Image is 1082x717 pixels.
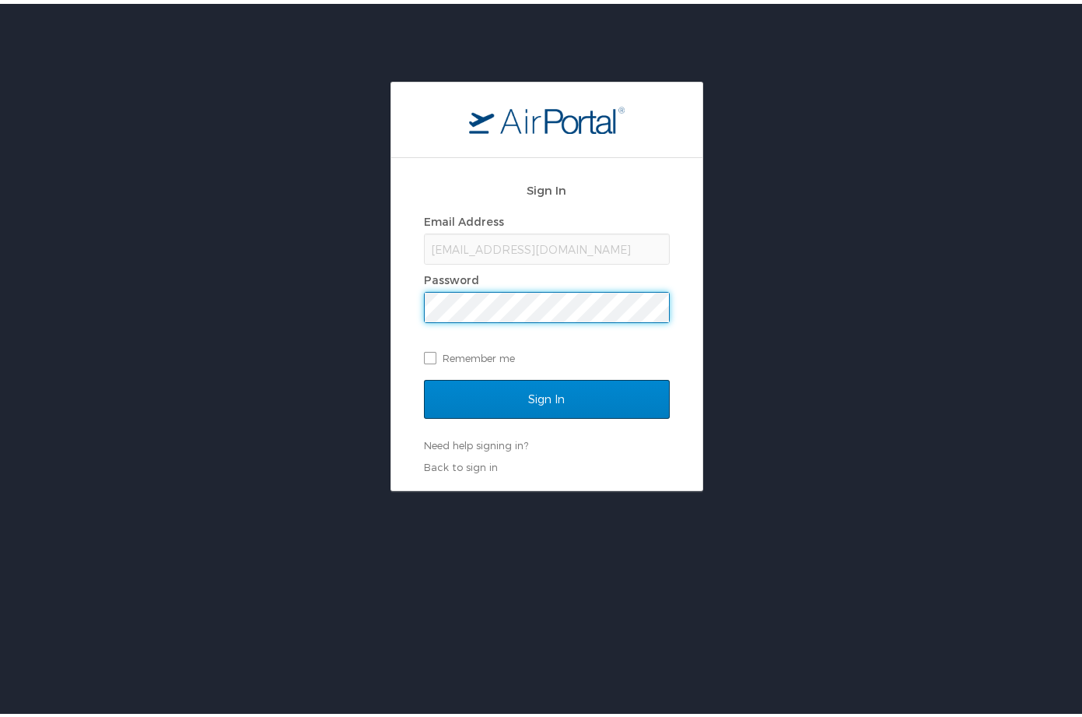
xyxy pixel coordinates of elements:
[424,435,528,448] a: Need help signing in?
[469,102,625,130] img: logo
[424,177,670,195] h2: Sign In
[424,269,479,283] label: Password
[424,376,670,415] input: Sign In
[424,211,504,224] label: Email Address
[424,343,670,366] label: Remember me
[424,457,498,469] a: Back to sign in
